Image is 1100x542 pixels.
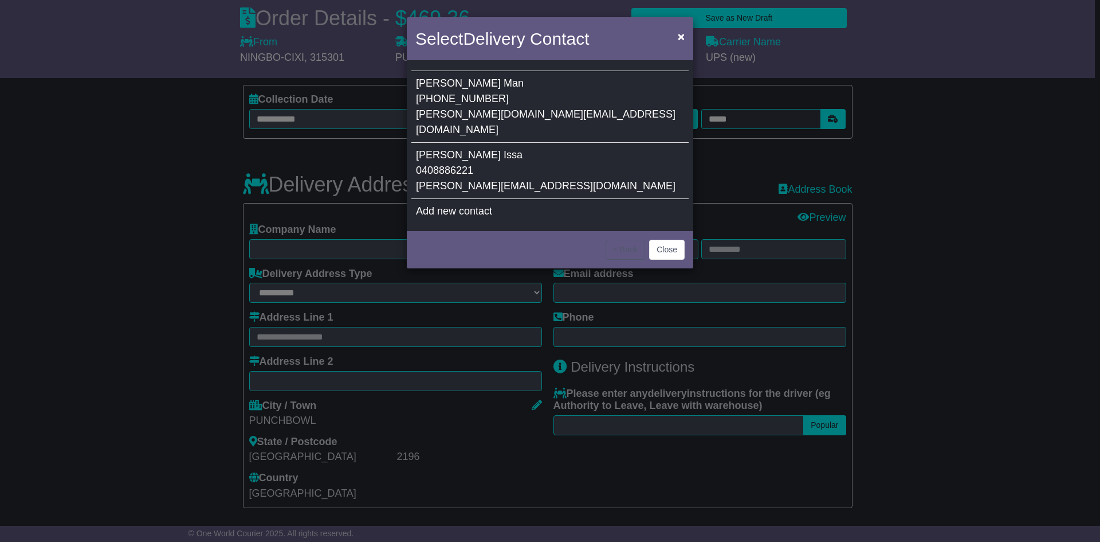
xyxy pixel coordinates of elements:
[606,240,645,260] button: < Back
[416,149,501,161] span: [PERSON_NAME]
[415,26,589,52] h4: Select
[416,165,473,176] span: 0408886221
[678,30,685,43] span: ×
[416,205,492,217] span: Add new contact
[649,240,685,260] button: Close
[504,149,522,161] span: Issa
[416,180,675,192] span: [PERSON_NAME][EMAIL_ADDRESS][DOMAIN_NAME]
[416,77,501,89] span: [PERSON_NAME]
[504,77,524,89] span: Man
[416,93,509,104] span: [PHONE_NUMBER]
[672,25,690,48] button: Close
[416,108,675,135] span: [PERSON_NAME][DOMAIN_NAME][EMAIL_ADDRESS][DOMAIN_NAME]
[530,29,589,48] span: Contact
[463,29,525,48] span: Delivery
